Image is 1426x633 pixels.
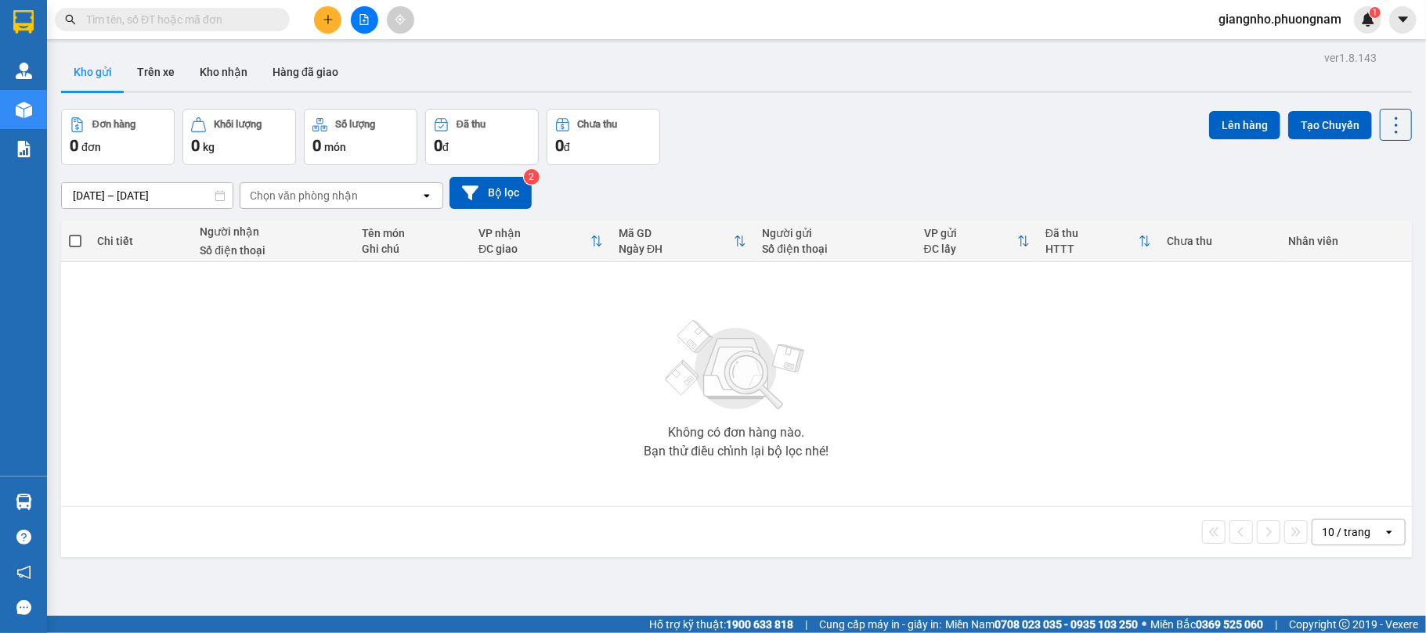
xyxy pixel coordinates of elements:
[1339,619,1350,630] span: copyright
[658,311,814,420] img: svg+xml;base64,PHN2ZyBjbGFzcz0ibGlzdC1wbHVnX19zdmciIHhtbG5zPSJodHRwOi8vd3d3LnczLm9yZy8yMDAwL3N2Zy...
[61,109,175,165] button: Đơn hàng0đơn
[805,616,807,633] span: |
[726,618,793,631] strong: 1900 633 818
[1389,6,1417,34] button: caret-down
[1372,7,1377,18] span: 1
[1288,111,1372,139] button: Tạo Chuyến
[1324,49,1377,67] div: ver 1.8.143
[187,53,260,91] button: Kho nhận
[1206,9,1354,29] span: giangnho.phuongnam
[564,141,570,153] span: đ
[81,141,101,153] span: đơn
[1150,616,1263,633] span: Miền Bắc
[1038,221,1159,262] th: Toggle SortBy
[1045,243,1139,255] div: HTTT
[1142,621,1146,628] span: ⚪️
[1289,235,1404,247] div: Nhân viên
[762,243,908,255] div: Số điện thoại
[555,136,564,155] span: 0
[16,63,32,79] img: warehouse-icon
[1322,524,1370,540] div: 10 / trang
[92,119,135,130] div: Đơn hàng
[200,225,346,238] div: Người nhận
[457,119,486,130] div: Đã thu
[916,221,1038,262] th: Toggle SortBy
[16,565,31,580] span: notification
[359,14,370,25] span: file-add
[924,227,1017,239] div: VP gửi
[1361,13,1375,27] img: icon-new-feature
[260,53,351,91] button: Hàng đã giao
[250,188,358,203] div: Chọn văn phòng nhận
[16,494,32,510] img: warehouse-icon
[1383,526,1395,538] svg: open
[668,426,804,439] div: Không có đơn hàng nào.
[1045,227,1139,239] div: Đã thu
[362,243,463,255] div: Ghi chú
[214,119,262,130] div: Khối lượng
[819,616,941,633] span: Cung cấp máy in - giấy in:
[61,53,125,91] button: Kho gửi
[86,11,271,28] input: Tìm tên, số ĐT hoặc mã đơn
[312,136,321,155] span: 0
[335,119,375,130] div: Số lượng
[362,227,463,239] div: Tên món
[425,109,539,165] button: Đã thu0đ
[924,243,1017,255] div: ĐC lấy
[191,136,200,155] span: 0
[1196,618,1263,631] strong: 0369 525 060
[62,183,233,208] input: Select a date range.
[314,6,341,34] button: plus
[1167,235,1273,247] div: Chưa thu
[478,227,590,239] div: VP nhận
[547,109,660,165] button: Chưa thu0đ
[762,227,908,239] div: Người gửi
[16,530,31,545] span: question-circle
[434,136,442,155] span: 0
[449,177,532,209] button: Bộ lọc
[619,227,734,239] div: Mã GD
[471,221,611,262] th: Toggle SortBy
[70,136,78,155] span: 0
[578,119,618,130] div: Chưa thu
[395,14,406,25] span: aim
[16,600,31,615] span: message
[1370,7,1381,18] sup: 1
[203,141,215,153] span: kg
[16,102,32,118] img: warehouse-icon
[324,141,346,153] span: món
[442,141,449,153] span: đ
[611,221,754,262] th: Toggle SortBy
[65,14,76,25] span: search
[995,618,1138,631] strong: 0708 023 035 - 0935 103 250
[1209,111,1280,139] button: Lên hàng
[125,53,187,91] button: Trên xe
[387,6,414,34] button: aim
[945,616,1138,633] span: Miền Nam
[13,10,34,34] img: logo-vxr
[649,616,793,633] span: Hỗ trợ kỹ thuật:
[323,14,334,25] span: plus
[1396,13,1410,27] span: caret-down
[644,445,829,458] div: Bạn thử điều chỉnh lại bộ lọc nhé!
[200,244,346,257] div: Số điện thoại
[304,109,417,165] button: Số lượng0món
[478,243,590,255] div: ĐC giao
[421,189,433,202] svg: open
[524,169,540,185] sup: 2
[16,141,32,157] img: solution-icon
[351,6,378,34] button: file-add
[619,243,734,255] div: Ngày ĐH
[182,109,296,165] button: Khối lượng0kg
[97,235,184,247] div: Chi tiết
[1275,616,1277,633] span: |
